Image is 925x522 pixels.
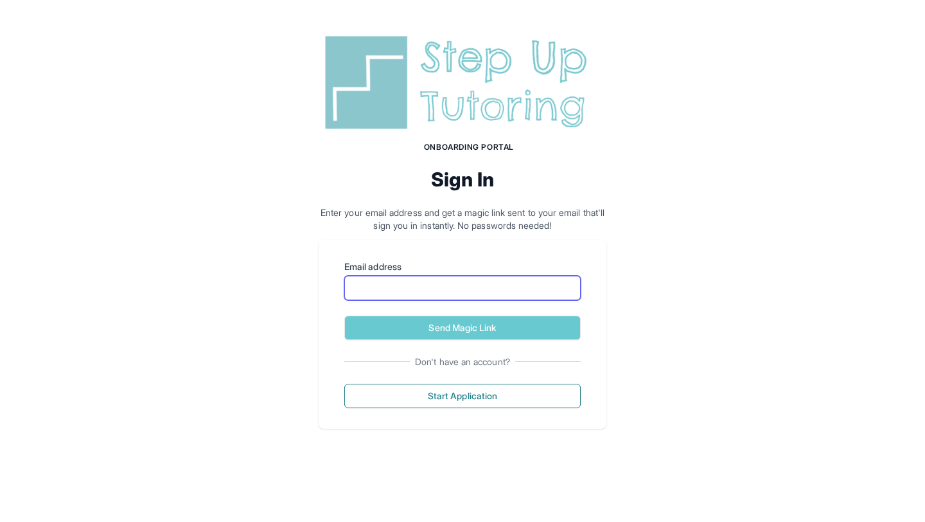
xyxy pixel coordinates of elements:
button: Start Application [344,384,581,408]
p: Enter your email address and get a magic link sent to your email that'll sign you in instantly. N... [319,206,606,232]
h1: Onboarding Portal [331,142,606,152]
label: Email address [344,260,581,273]
img: Step Up Tutoring horizontal logo [319,31,606,134]
h2: Sign In [319,168,606,191]
span: Don't have an account? [410,355,515,368]
button: Send Magic Link [344,316,581,340]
